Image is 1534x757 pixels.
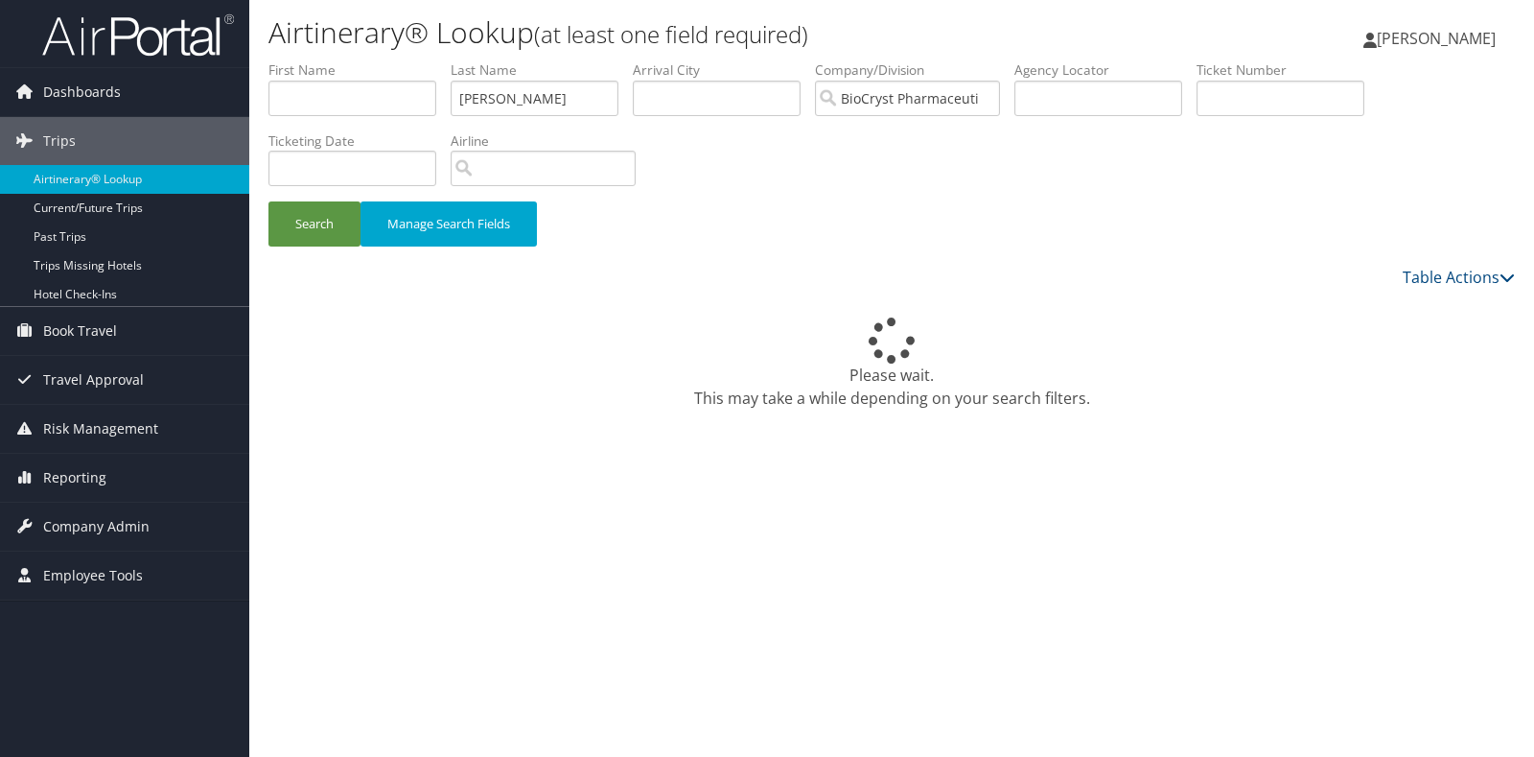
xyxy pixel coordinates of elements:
span: Book Travel [43,307,117,355]
a: [PERSON_NAME] [1363,10,1515,67]
span: [PERSON_NAME] [1377,28,1496,49]
span: Travel Approval [43,356,144,404]
label: Ticketing Date [268,131,451,151]
h1: Airtinerary® Lookup [268,12,1100,53]
label: Airline [451,131,650,151]
label: Ticket Number [1197,60,1379,80]
label: Last Name [451,60,633,80]
span: Reporting [43,454,106,502]
span: Trips [43,117,76,165]
img: airportal-logo.png [42,12,234,58]
span: Risk Management [43,405,158,453]
label: Company/Division [815,60,1014,80]
span: Dashboards [43,68,121,116]
div: Please wait. This may take a while depending on your search filters. [268,318,1515,410]
small: (at least one field required) [534,18,808,50]
span: Employee Tools [43,552,143,600]
button: Search [268,201,360,247]
a: Table Actions [1403,267,1515,288]
button: Manage Search Fields [360,201,537,247]
span: Company Admin [43,503,150,551]
label: First Name [268,60,451,80]
label: Agency Locator [1014,60,1197,80]
label: Arrival City [633,60,815,80]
